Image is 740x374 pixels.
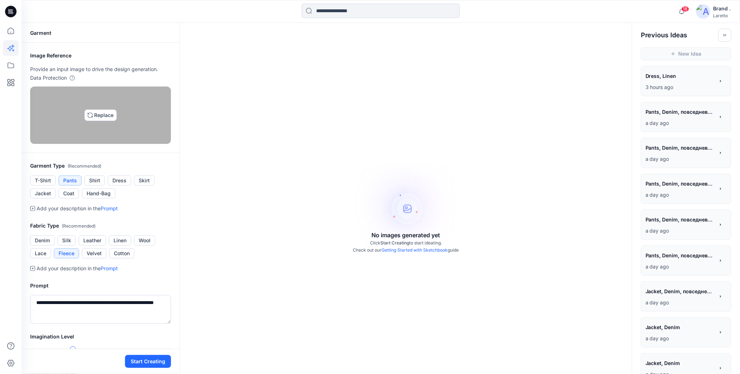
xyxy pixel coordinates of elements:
div: Laretto [713,13,731,18]
p: September 18, 2025 [646,298,714,307]
a: Prompt [101,205,118,211]
span: ( Recommended ) [62,223,96,229]
button: Coat [59,188,79,198]
h2: Prompt [30,281,171,290]
span: Start Creating [380,240,409,246]
button: Leather [79,235,106,246]
h2: Imagination Level [30,332,171,341]
a: Getting Started with Sketchbook [382,247,448,253]
p: September 19, 2025 [646,83,714,92]
button: Toggle idea bar [718,29,731,42]
button: Skirt [134,176,154,186]
p: September 18, 2025 [646,334,714,343]
p: September 18, 2025 [646,191,714,199]
p: Data Protection [30,74,67,82]
h2: Garment Type [30,162,171,170]
p: September 18, 2025 [646,262,714,271]
span: Jacket, Denim [646,358,714,368]
button: T-Shirt [30,176,56,186]
button: Fleece [54,248,79,258]
h2: Previous Ideas [641,31,688,39]
span: Dress, Linen [646,71,714,81]
div: Brand . [713,4,731,13]
span: Pants, Denim, повседневный стиль [646,214,714,225]
p: September 18, 2025 [646,155,714,163]
p: September 18, 2025 [646,226,714,235]
button: Hand-Bag [82,188,115,198]
button: Cotton [109,248,134,258]
span: ( Recommended ) [68,163,101,169]
button: Jacket [30,188,56,198]
p: Click to start ideating. Check out our guide [353,239,459,254]
h2: Image Reference [30,51,171,60]
button: Silk [57,235,76,246]
span: Jacket, Denim [646,322,714,332]
button: Shirt [84,176,105,186]
p: Add your description in the [37,264,118,273]
p: Add your description in the [37,204,118,213]
h2: Fabric Type [30,221,171,230]
span: 18 [681,6,689,12]
span: Pants, Denim, повседневный стиль [646,250,714,261]
button: Pants [59,176,82,186]
p: Provide an input image to drive the design generation. [30,65,171,74]
img: eyJhbGciOiJIUzI1NiIsImtpZCI6IjAiLCJzbHQiOiJzZXMiLCJ0eXAiOiJKV1QifQ.eyJkYXRhIjp7InR5cGUiOiJzdG9yYW... [98,112,103,118]
span: Pants, Denim, повседневный стиль [646,107,714,117]
p: September 18, 2025 [646,119,714,127]
p: No images generated yet [372,231,440,239]
button: Linen [109,235,131,246]
img: avatar [696,4,711,19]
span: Pants, Denim, повседневный стиль [646,142,714,153]
button: Dress [108,176,131,186]
span: Pants, Denim, повседневный стиль [646,178,714,189]
button: Start Creating [125,355,171,368]
a: Prompt [101,265,118,271]
button: Velvet [82,248,106,258]
button: Lace [30,248,51,258]
button: Denim [30,235,55,246]
span: Jacket, Denim, повседневный стиль [646,286,714,296]
button: Wool [134,235,155,246]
